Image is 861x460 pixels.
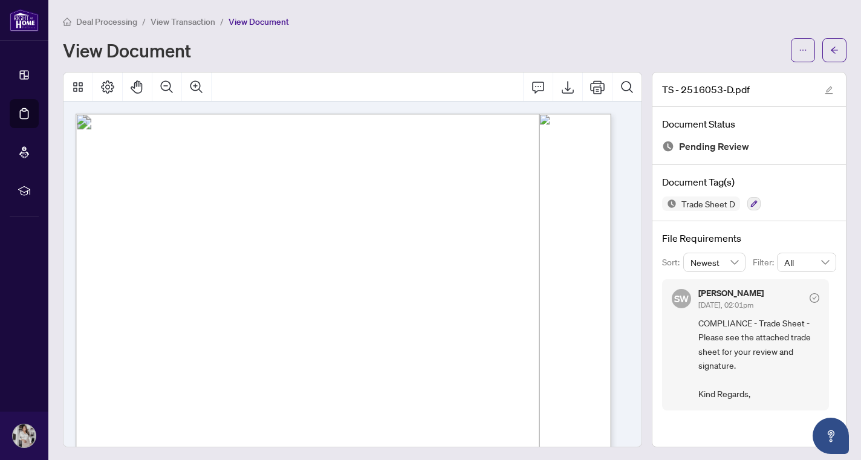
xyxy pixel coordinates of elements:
li: / [142,15,146,28]
span: Pending Review [679,138,749,155]
span: home [63,18,71,26]
span: check-circle [810,293,819,303]
span: ellipsis [799,46,807,54]
p: Sort: [662,256,683,269]
p: Filter: [753,256,777,269]
span: SW [674,291,689,306]
span: All [784,253,829,271]
span: TS - 2516053-D.pdf [662,82,750,97]
span: [DATE], 02:01pm [698,300,753,309]
img: logo [10,9,39,31]
img: Status Icon [662,196,677,211]
span: Deal Processing [76,16,137,27]
h4: Document Tag(s) [662,175,836,189]
span: arrow-left [830,46,839,54]
span: edit [825,86,833,94]
h4: Document Status [662,117,836,131]
img: Profile Icon [13,424,36,447]
h5: [PERSON_NAME] [698,289,764,297]
li: / [220,15,224,28]
span: View Document [229,16,289,27]
img: Document Status [662,140,674,152]
span: View Transaction [151,16,215,27]
span: Newest [690,253,739,271]
h1: View Document [63,40,191,60]
h4: File Requirements [662,231,836,245]
span: COMPLIANCE - Trade Sheet - Please see the attached trade sheet for your review and signature. Kin... [698,316,819,401]
span: Trade Sheet D [677,199,740,208]
button: Open asap [813,418,849,454]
